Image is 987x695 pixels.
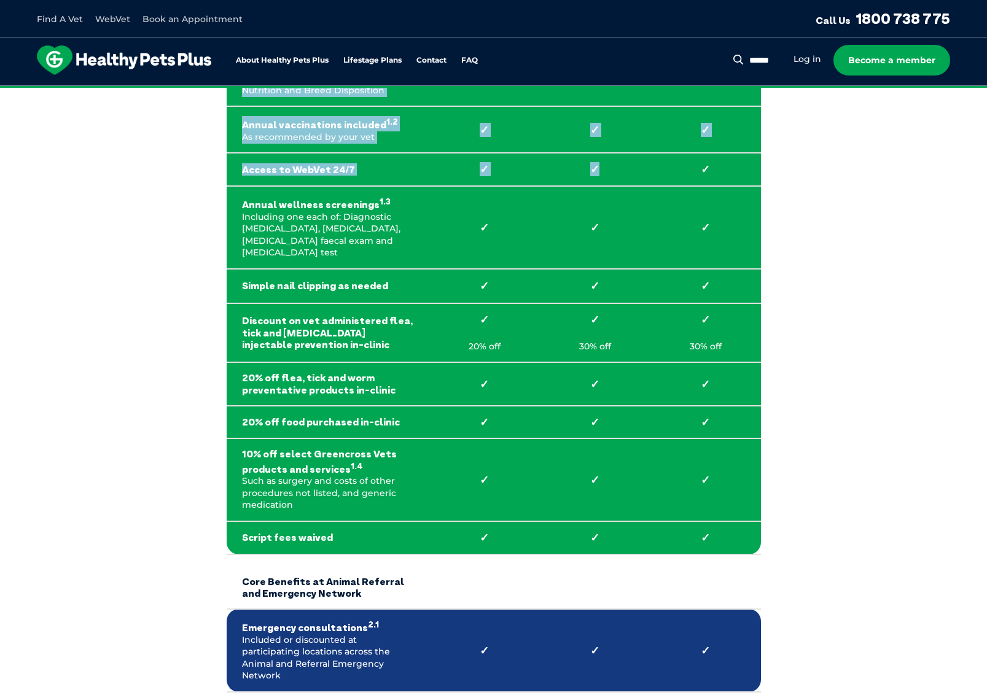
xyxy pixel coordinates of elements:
[236,56,329,64] a: About Healthy Pets Plus
[666,416,746,429] strong: ✓
[666,644,746,658] strong: ✓
[445,123,525,137] strong: ✓
[242,532,414,543] strong: Script fees waived
[555,123,635,137] strong: ✓
[380,196,391,206] sup: 1.3
[555,279,635,293] strong: ✓
[445,279,525,293] strong: ✓
[242,196,414,259] p: Including one each of: Diagnostic [MEDICAL_DATA], [MEDICAL_DATA], [MEDICAL_DATA] faecal exam and ...
[666,163,746,176] strong: ✓
[242,116,414,131] strong: Annual vaccinations included
[833,45,950,76] a: Become a member
[555,378,635,391] strong: ✓
[37,14,83,25] a: Find A Vet
[242,619,414,634] strong: Emergency consultations
[666,341,746,353] p: 30% off
[666,123,746,137] strong: ✓
[555,644,635,658] strong: ✓
[445,531,525,545] strong: ✓
[386,117,398,126] sup: 1.2
[445,644,525,658] strong: ✓
[816,9,950,28] a: Call Us1800 738 775
[343,56,402,64] a: Lifestage Plans
[37,45,211,75] img: hpp-logo
[227,438,429,521] td: Such as surgery and costs of other procedures not listed, and generic medication
[242,196,414,211] strong: Annual wellness screenings
[555,531,635,545] strong: ✓
[666,473,746,487] strong: ✓
[95,14,130,25] a: WebVet
[666,279,746,293] strong: ✓
[461,56,478,64] a: FAQ
[242,564,414,600] strong: Core Benefits at Animal Referral and Emergency Network
[445,473,525,487] strong: ✓
[555,163,635,176] strong: ✓
[555,341,635,353] p: 30% off
[142,14,243,25] a: Book an Appointment
[242,372,414,395] strong: 20% off flea, tick and worm preventative products in-clinic
[242,448,414,475] strong: 10% off select Greencross Vets products and services
[666,313,746,327] strong: ✓
[666,378,746,391] strong: ✓
[666,531,746,545] strong: ✓
[368,619,379,629] sup: 2.1
[555,473,635,487] strong: ✓
[242,280,414,292] strong: Simple nail clipping as needed
[445,416,525,429] strong: ✓
[227,106,429,153] td: As recommended by your vet
[816,14,851,26] span: Call Us
[666,221,746,235] strong: ✓
[445,163,525,176] strong: ✓
[242,164,414,176] strong: Access to WebVet 24/7
[242,416,414,428] strong: 20% off food purchased in-clinic
[416,56,447,64] a: Contact
[227,609,429,692] td: Included or discounted at participating locations across the Animal and Referral Emergency Network
[445,378,525,391] strong: ✓
[242,315,414,351] strong: Discount on vet administered flea, tick and [MEDICAL_DATA] injectable prevention in-clinic
[555,313,635,327] strong: ✓
[445,221,525,235] strong: ✓
[731,53,746,66] button: Search
[351,461,363,471] sup: 1.4
[445,341,525,353] p: 20% off
[445,313,525,327] strong: ✓
[264,86,723,97] span: Proactive, preventative wellness program designed to keep your pet healthier and happier for longer
[555,221,635,235] strong: ✓
[794,53,821,65] a: Log in
[555,416,635,429] strong: ✓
